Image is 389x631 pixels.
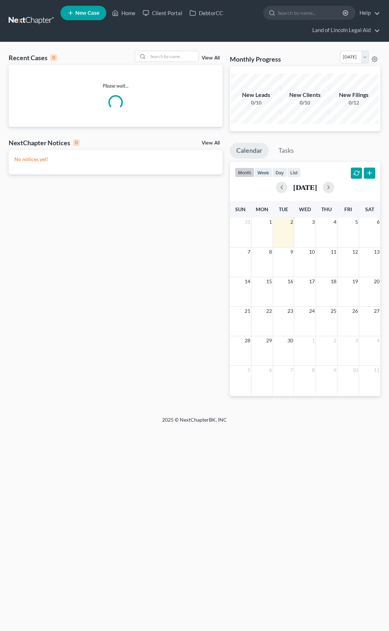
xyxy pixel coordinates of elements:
span: 4 [333,218,337,226]
a: Help [356,6,380,19]
a: Tasks [272,143,300,159]
a: Land of Lincoln Legal Aid [309,24,380,37]
span: 25 [330,307,337,315]
span: Thu [321,206,332,212]
span: Wed [299,206,311,212]
span: 7 [247,248,251,256]
span: 19 [352,277,359,286]
span: 16 [287,277,294,286]
span: 8 [268,248,273,256]
button: day [272,168,287,177]
span: 20 [373,277,380,286]
a: Calendar [230,143,269,159]
a: View All [202,141,220,146]
span: Tue [279,206,288,212]
button: week [254,168,272,177]
div: 0/10 [231,99,281,106]
div: Recent Cases [9,53,57,62]
span: Fri [344,206,352,212]
span: 9 [290,248,294,256]
span: 15 [265,277,273,286]
div: 0/12 [328,99,379,106]
div: New Leads [231,91,281,99]
span: 6 [376,218,380,226]
span: 2 [290,218,294,226]
div: 0 [73,139,80,146]
div: 0/10 [280,99,330,106]
span: 3 [311,218,316,226]
span: 2 [333,336,337,345]
span: 26 [352,307,359,315]
div: New Clients [280,91,330,99]
span: 22 [265,307,273,315]
span: 29 [265,336,273,345]
input: Search by name... [148,51,198,62]
div: 0 [50,54,57,61]
span: Sun [235,206,246,212]
span: 13 [373,248,380,256]
span: 1 [311,336,316,345]
a: Home [108,6,139,19]
span: 7 [290,366,294,374]
span: 31 [244,218,251,226]
a: Client Portal [139,6,186,19]
span: New Case [75,10,99,16]
span: 14 [244,277,251,286]
span: 17 [308,277,316,286]
span: 28 [244,336,251,345]
span: 10 [352,366,359,374]
a: View All [202,55,220,61]
span: 3 [354,336,359,345]
span: 4 [376,336,380,345]
div: 2025 © NextChapterBK, INC [22,416,367,429]
input: Search by name... [278,6,344,19]
button: month [235,168,254,177]
span: 24 [308,307,316,315]
span: 9 [333,366,337,374]
span: 8 [311,366,316,374]
span: 1 [268,218,273,226]
div: New Filings [328,91,379,99]
a: DebtorCC [186,6,227,19]
h3: Monthly Progress [230,55,281,63]
span: 18 [330,277,337,286]
span: 27 [373,307,380,315]
button: list [287,168,301,177]
span: 5 [247,366,251,374]
span: 23 [287,307,294,315]
span: Mon [256,206,268,212]
span: 12 [352,248,359,256]
span: 10 [308,248,316,256]
span: 11 [330,248,337,256]
span: 6 [268,366,273,374]
p: No notices yet! [14,156,217,163]
span: Sat [365,206,374,212]
span: 5 [354,218,359,226]
p: Please wait... [9,82,223,89]
div: NextChapter Notices [9,138,80,147]
span: 30 [287,336,294,345]
span: 11 [373,366,380,374]
span: 21 [244,307,251,315]
h2: [DATE] [293,183,317,191]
